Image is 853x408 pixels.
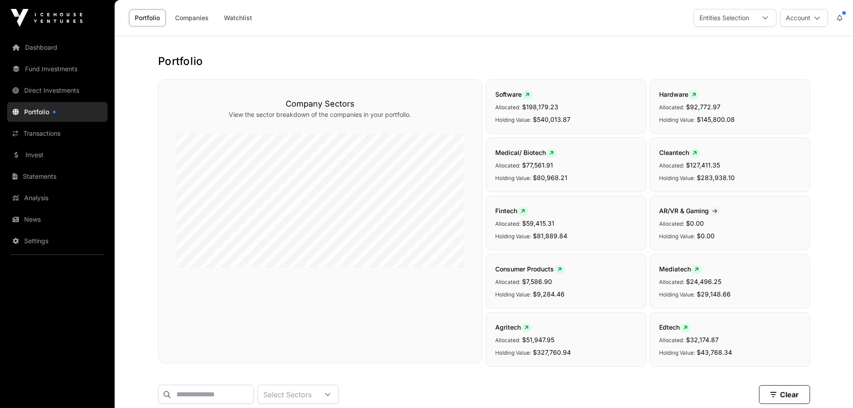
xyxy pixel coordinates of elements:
span: Allocated: [495,279,520,285]
span: $92,772.97 [686,103,720,111]
a: Settings [7,231,107,251]
span: $145,800.08 [697,116,735,123]
span: Holding Value: [659,291,695,298]
iframe: Chat Widget [808,365,853,408]
span: Allocated: [495,220,520,227]
a: Fund Investments [7,59,107,79]
span: $29,148.66 [697,290,731,298]
div: Entities Selection [694,9,754,26]
a: Analysis [7,188,107,208]
a: Portfolio [7,102,107,122]
span: $283,938.10 [697,174,735,181]
span: $7,586.90 [522,278,552,285]
span: $0.00 [686,219,704,227]
span: $32,174.87 [686,336,719,344]
span: $81,889.84 [533,232,567,240]
span: Agritech [495,323,532,331]
span: Hardware [659,90,699,98]
span: Consumer Products [495,265,565,273]
span: Medical/ Biotech [495,149,557,156]
span: Edtech [659,323,691,331]
span: $127,411.35 [686,161,720,169]
a: Statements [7,167,107,186]
span: $59,415.31 [522,219,554,227]
span: $9,284.46 [533,290,565,298]
a: Transactions [7,124,107,143]
span: Holding Value: [659,116,695,123]
span: $24,496.25 [686,278,721,285]
span: $540,013.87 [533,116,570,123]
a: Invest [7,145,107,165]
span: $198,179.23 [522,103,558,111]
img: Icehouse Ventures Logo [11,9,82,27]
a: Companies [169,9,214,26]
p: View the sector breakdown of the companies in your portfolio. [176,110,464,119]
span: $51,947.95 [522,336,554,344]
span: Holding Value: [659,349,695,356]
span: Mediatech [659,265,702,273]
span: Fintech [495,207,528,215]
span: Holding Value: [495,116,531,123]
div: Select Sectors [258,385,317,404]
span: Allocated: [495,162,520,169]
span: Allocated: [495,104,520,111]
span: Allocated: [659,104,684,111]
button: Account [780,9,828,27]
span: $327,760.94 [533,348,571,356]
h3: Company Sectors [176,98,464,110]
span: Allocated: [659,279,684,285]
button: Clear [759,385,810,404]
span: Holding Value: [495,233,531,240]
a: Direct Investments [7,81,107,100]
span: Software [495,90,533,98]
span: Allocated: [659,220,684,227]
span: Holding Value: [659,175,695,181]
a: Watchlist [218,9,258,26]
span: AR/VR & Gaming [659,207,721,215]
span: $77,561.91 [522,161,553,169]
span: $43,768.34 [697,348,732,356]
span: Holding Value: [495,349,531,356]
span: Holding Value: [659,233,695,240]
span: Holding Value: [495,175,531,181]
a: Dashboard [7,38,107,57]
span: Allocated: [495,337,520,344]
span: Allocated: [659,337,684,344]
span: $80,968.21 [533,174,567,181]
span: Allocated: [659,162,684,169]
h1: Portfolio [158,54,810,69]
a: News [7,210,107,229]
span: $0.00 [697,232,715,240]
a: Portfolio [129,9,166,26]
span: Holding Value: [495,291,531,298]
span: Cleantech [659,149,700,156]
